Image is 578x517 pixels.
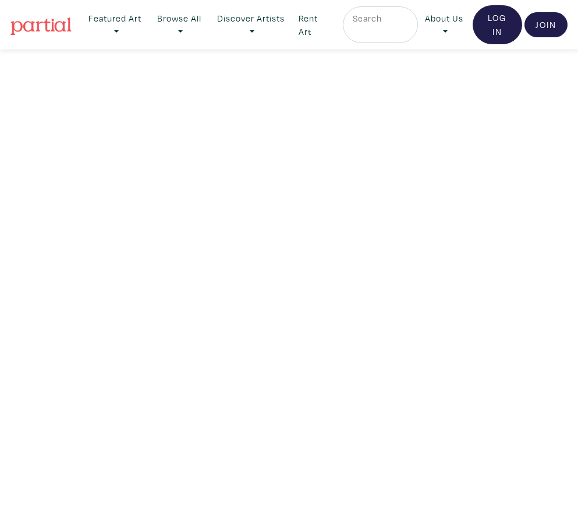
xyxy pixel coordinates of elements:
a: About Us [418,6,470,44]
a: Log In [473,5,522,44]
a: Rent Art [293,6,335,44]
a: Join [524,12,568,38]
input: Search [352,11,410,26]
a: Discover Artists [211,6,290,44]
a: Featured Art [82,6,148,44]
a: Browse All [151,6,208,44]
